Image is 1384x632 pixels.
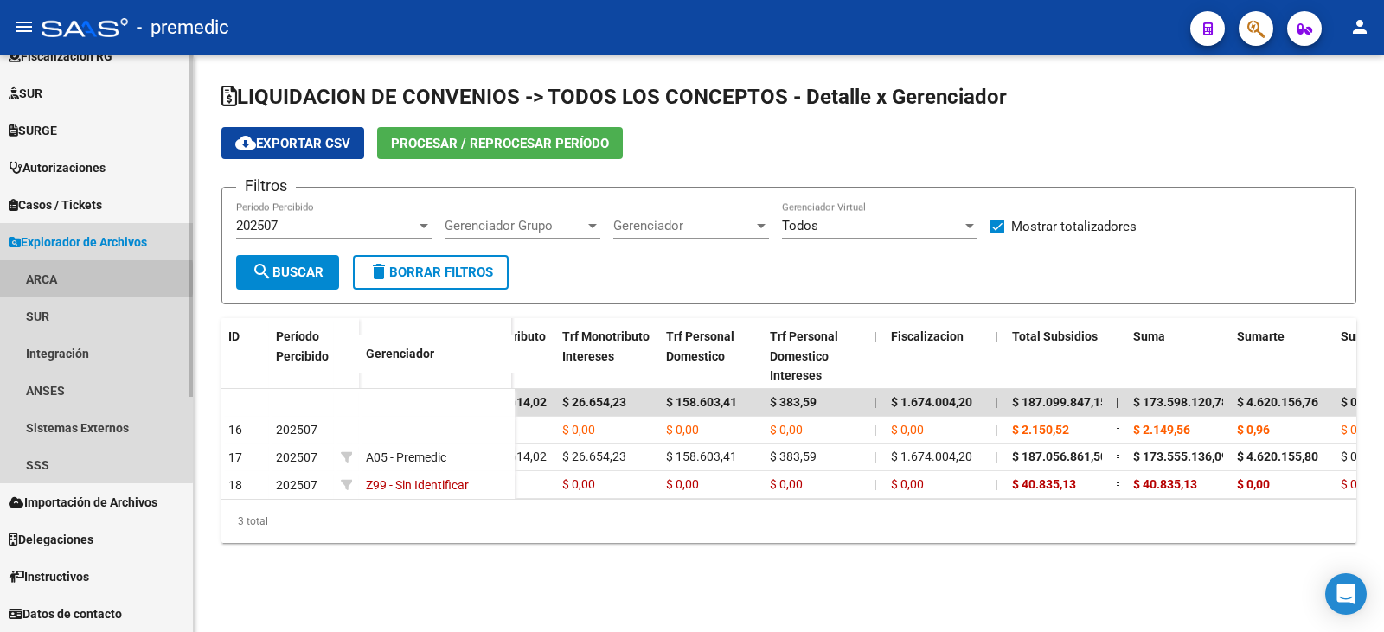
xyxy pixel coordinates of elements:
[228,450,242,464] span: 17
[1341,423,1374,437] span: $ 0,00
[1237,395,1318,409] span: $ 4.620.156,76
[891,477,924,491] span: $ 0,00
[236,255,339,290] button: Buscar
[1011,216,1137,237] span: Mostrar totalizadores
[391,136,609,151] span: Procesar / Reprocesar período
[228,478,242,492] span: 18
[221,127,364,159] button: Exportar CSV
[366,450,446,464] span: A05 - Premedic
[276,423,317,437] span: 202507
[252,265,324,280] span: Buscar
[555,318,659,394] datatable-header-cell: Trf Monotributo Intereses
[562,423,595,437] span: $ 0,00
[666,450,737,463] span: $ 158.603,41
[235,136,350,151] span: Exportar CSV
[770,477,803,491] span: $ 0,00
[368,261,389,282] mat-icon: delete
[1126,318,1230,394] datatable-header-cell: Suma
[1116,423,1123,437] span: =
[9,604,122,623] span: Datos de contacto
[1005,318,1109,394] datatable-header-cell: Total Subsidios
[1325,573,1367,615] div: Open Intercom Messenger
[137,9,229,47] span: - premedic
[276,329,329,363] span: Período Percibido
[891,450,972,463] span: $ 1.674.004,20
[9,530,93,549] span: Delegaciones
[770,423,803,437] span: $ 0,00
[770,395,817,409] span: $ 383,59
[562,450,626,463] span: $ 26.654,23
[276,450,317,464] span: 202507
[228,423,242,437] span: 16
[9,195,102,214] span: Casos / Tickets
[995,423,997,437] span: |
[995,329,998,343] span: |
[228,329,240,343] span: ID
[770,329,838,383] span: Trf Personal Domestico Intereses
[891,395,972,409] span: $ 1.674.004,20
[9,47,112,66] span: Fiscalización RG
[9,158,106,177] span: Autorizaciones
[236,218,278,233] span: 202507
[1012,477,1076,491] span: $ 40.835,13
[221,318,269,391] datatable-header-cell: ID
[995,450,997,463] span: |
[1133,477,1197,491] span: $ 40.835,13
[995,395,998,409] span: |
[1116,477,1123,491] span: =
[874,477,876,491] span: |
[763,318,867,394] datatable-header-cell: Trf Personal Domestico Intereses
[377,127,623,159] button: Procesar / Reprocesar período
[1012,329,1098,343] span: Total Subsidios
[562,329,650,363] span: Trf Monotributo Intereses
[613,218,753,233] span: Gerenciador
[368,265,493,280] span: Borrar Filtros
[1237,329,1285,343] span: Sumarte
[221,85,1007,109] span: LIQUIDACION DE CONVENIOS -> TODOS LOS CONCEPTOS - Detalle x Gerenciador
[666,395,737,409] span: $ 158.603,41
[1133,423,1190,437] span: $ 2.149,56
[874,395,877,409] span: |
[1116,395,1119,409] span: |
[236,174,296,198] h3: Filtros
[995,477,997,491] span: |
[1133,329,1165,343] span: Suma
[14,16,35,37] mat-icon: menu
[874,423,876,437] span: |
[9,493,157,512] span: Importación de Archivos
[9,121,57,140] span: SURGE
[1012,423,1069,437] span: $ 2.150,52
[562,477,595,491] span: $ 0,00
[1133,450,1228,463] span: $ 173.555.136,09
[1133,395,1228,409] span: $ 173.598.120,78
[1012,395,1107,409] span: $ 187.099.847,15
[770,450,817,463] span: $ 383,59
[659,318,763,394] datatable-header-cell: Trf Personal Domestico
[1341,477,1374,491] span: $ 0,00
[1341,395,1374,409] span: $ 0,00
[1237,477,1270,491] span: $ 0,00
[874,450,876,463] span: |
[1116,450,1123,463] span: =
[221,500,1356,543] div: 3 total
[9,233,147,252] span: Explorador de Archivos
[1012,450,1107,463] span: $ 187.056.861,50
[666,423,699,437] span: $ 0,00
[884,318,988,394] datatable-header-cell: Fiscalizacion
[988,318,1005,394] datatable-header-cell: |
[1230,318,1334,394] datatable-header-cell: Sumarte
[666,477,699,491] span: $ 0,00
[1349,16,1370,37] mat-icon: person
[366,478,469,492] span: Z99 - Sin Identificar
[276,478,317,492] span: 202507
[366,347,434,361] span: Gerenciador
[782,218,818,233] span: Todos
[9,567,89,586] span: Instructivos
[269,318,334,391] datatable-header-cell: Período Percibido
[867,318,884,394] datatable-header-cell: |
[891,329,964,343] span: Fiscalizacion
[666,329,734,363] span: Trf Personal Domestico
[445,218,585,233] span: Gerenciador Grupo
[1341,450,1374,463] span: $ 0,00
[353,255,509,290] button: Borrar Filtros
